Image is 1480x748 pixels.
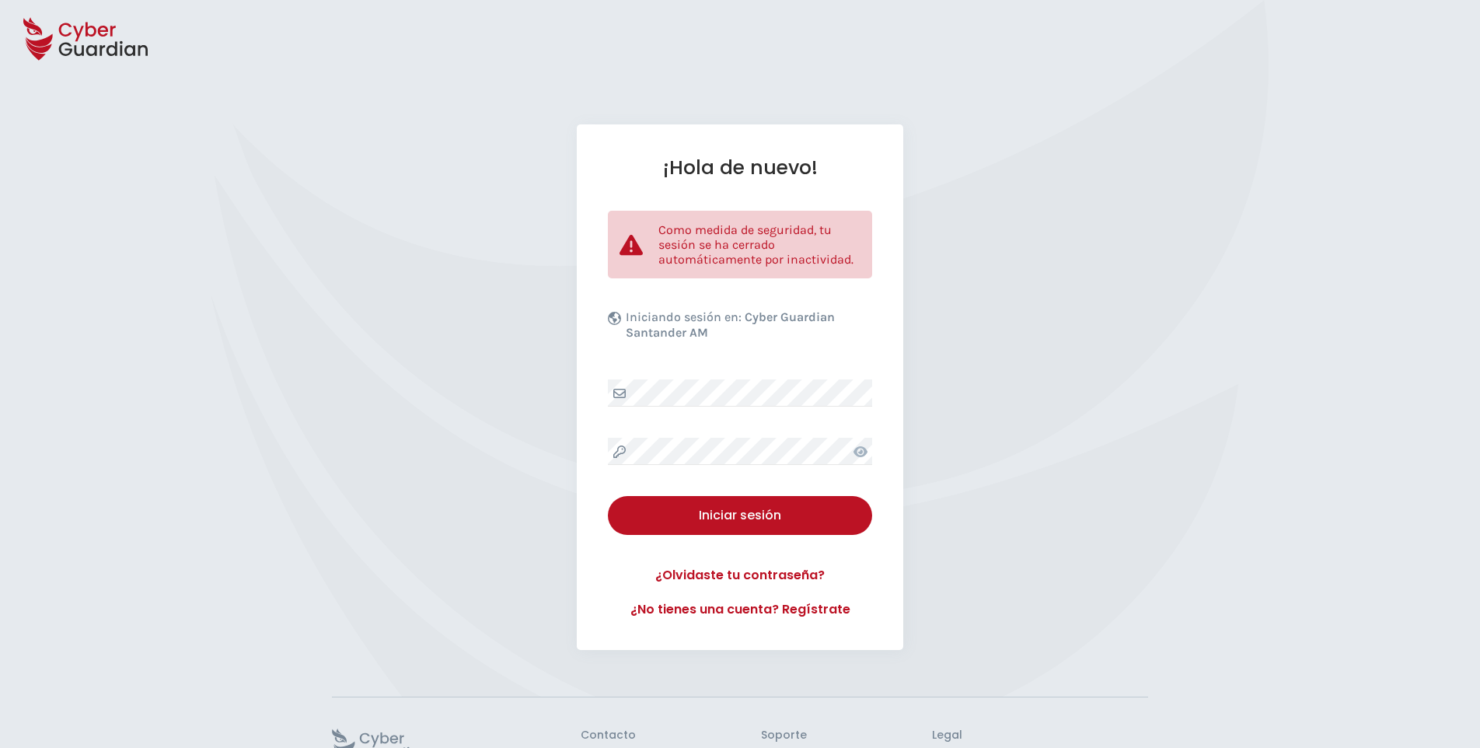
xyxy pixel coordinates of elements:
[620,506,860,525] div: Iniciar sesión
[932,729,1148,743] h3: Legal
[608,600,872,619] a: ¿No tienes una cuenta? Regístrate
[658,222,860,267] p: Como medida de seguridad, tu sesión se ha cerrado automáticamente por inactividad.
[581,729,636,743] h3: Contacto
[608,566,872,585] a: ¿Olvidaste tu contraseña?
[608,496,872,535] button: Iniciar sesión
[608,156,872,180] h1: ¡Hola de nuevo!
[626,309,868,348] p: Iniciando sesión en:
[626,309,835,340] b: Cyber Guardian Santander AM
[761,729,807,743] h3: Soporte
